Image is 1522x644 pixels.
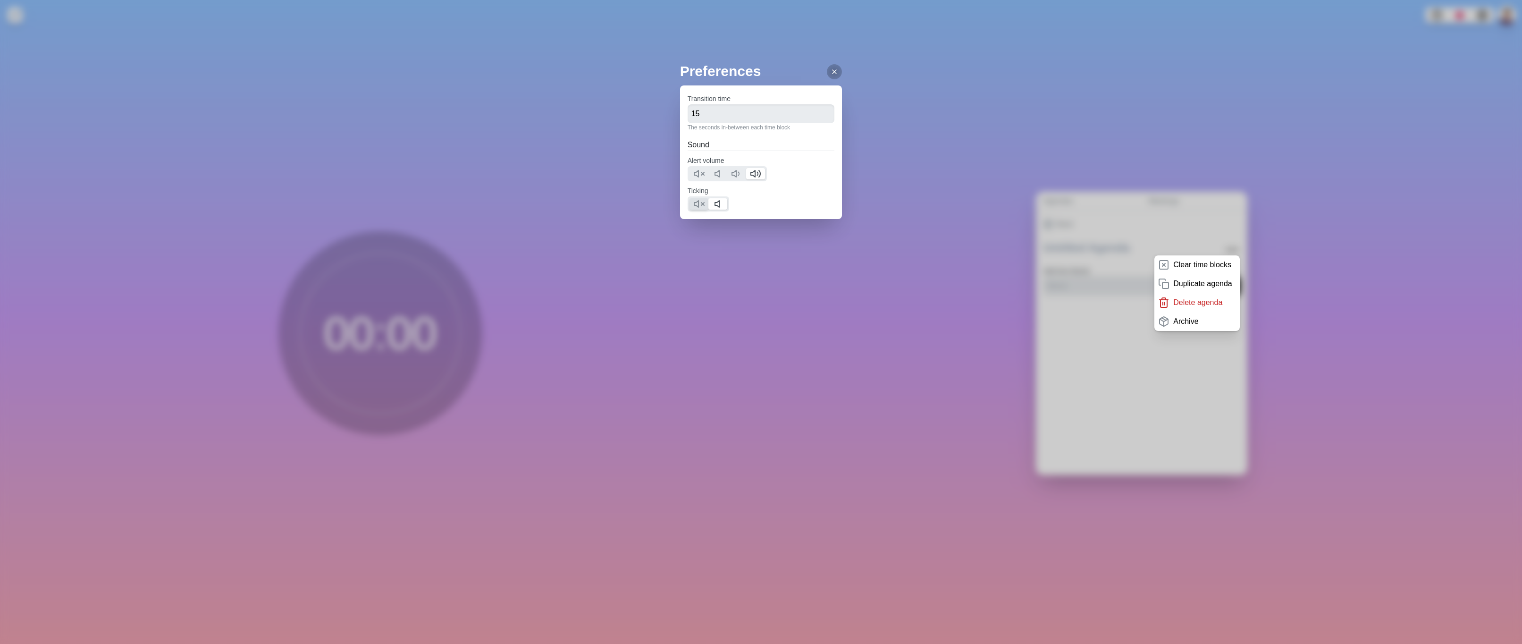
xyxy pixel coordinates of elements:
[688,95,731,102] label: Transition time
[1173,259,1231,271] p: Clear time blocks
[1173,316,1198,327] p: Archive
[688,139,835,151] h2: Sound
[1173,278,1232,289] p: Duplicate agenda
[680,60,842,82] h2: Preferences
[688,187,708,195] label: Ticking
[688,123,835,132] p: The seconds in-between each time block
[1173,297,1222,308] p: Delete agenda
[688,157,724,164] label: Alert volume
